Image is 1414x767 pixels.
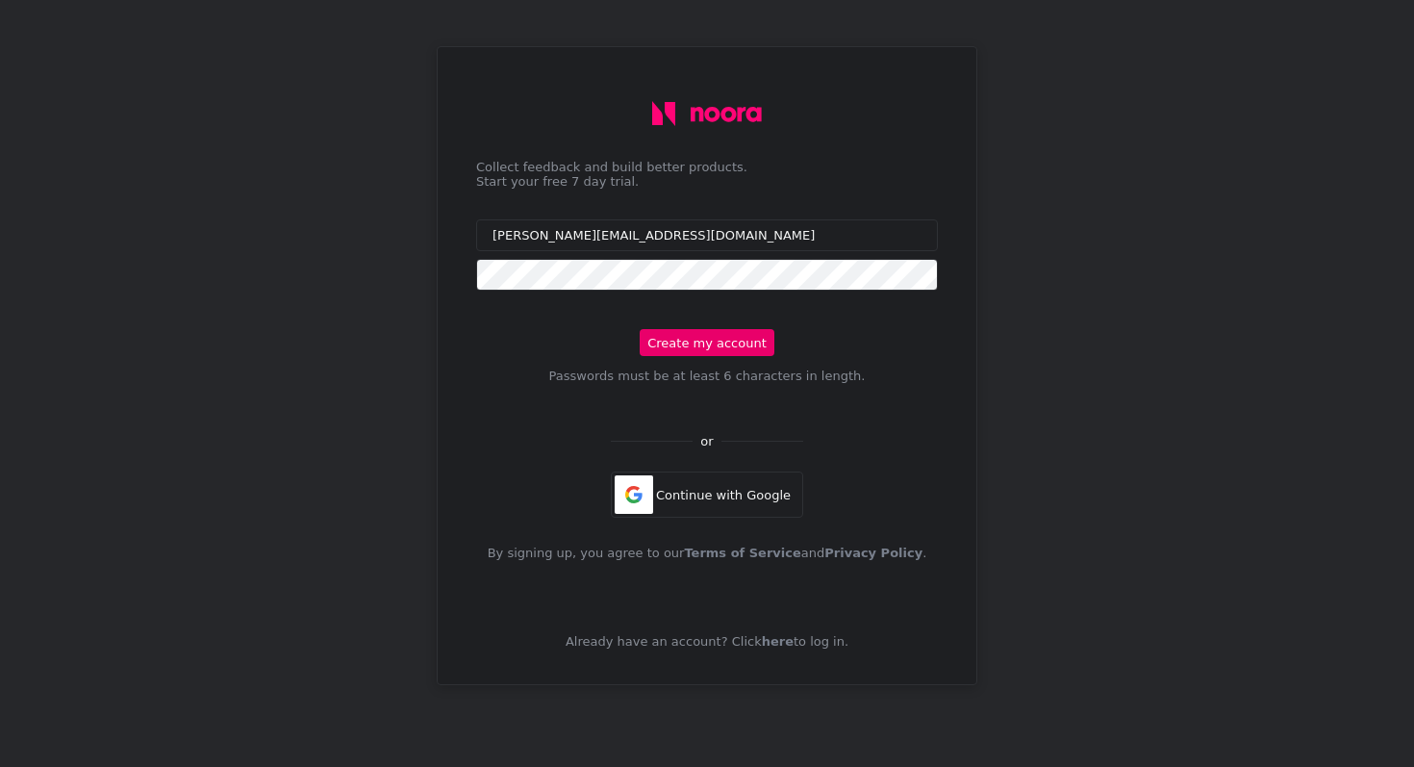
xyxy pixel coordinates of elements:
[640,329,774,356] button: Create my account
[824,542,922,564] a: Privacy Policy
[549,369,866,383] p: Passwords must be at least 6 characters in length.
[611,472,803,518] div: Continue with Google
[476,219,938,251] input: Work Email
[700,434,713,448] div: or
[488,546,927,560] p: By signing up, you agree to our and .
[684,542,800,564] a: Terms of Service
[566,634,848,649] p: Already have an account? Click to log in.
[762,630,794,652] a: here
[476,160,938,189] div: Collect feedback and build better products. Start your free 7 day trial.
